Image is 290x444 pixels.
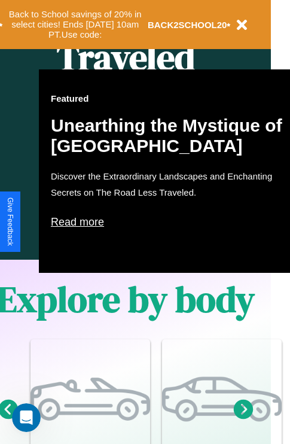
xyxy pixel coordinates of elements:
[12,403,41,432] iframe: Intercom live chat
[6,197,14,246] div: Give Feedback
[51,93,290,104] h3: Featured
[51,168,290,200] p: Discover the Extraordinary Landscapes and Enchanting Secrets on The Road Less Traveled.
[148,20,227,30] b: BACK2SCHOOL20
[3,6,148,43] button: Back to School savings of 20% in select cities! Ends [DATE] 10am PT.Use code:
[51,115,290,156] h2: Unearthing the Mystique of [GEOGRAPHIC_DATA]
[51,212,290,232] p: Read more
